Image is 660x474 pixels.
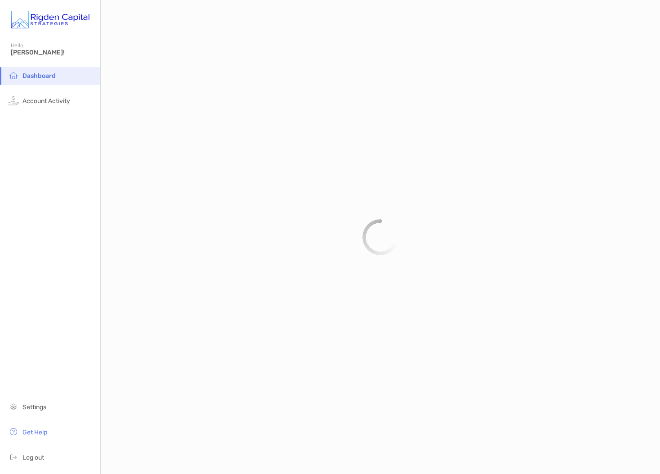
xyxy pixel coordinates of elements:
[22,429,47,436] span: Get Help
[8,70,19,81] img: household icon
[8,451,19,462] img: logout icon
[22,72,56,80] span: Dashboard
[8,426,19,437] img: get-help icon
[11,4,89,36] img: Zoe Logo
[22,97,70,105] span: Account Activity
[8,401,19,412] img: settings icon
[11,49,95,56] span: [PERSON_NAME]!
[8,95,19,106] img: activity icon
[22,454,44,461] span: Log out
[22,403,46,411] span: Settings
